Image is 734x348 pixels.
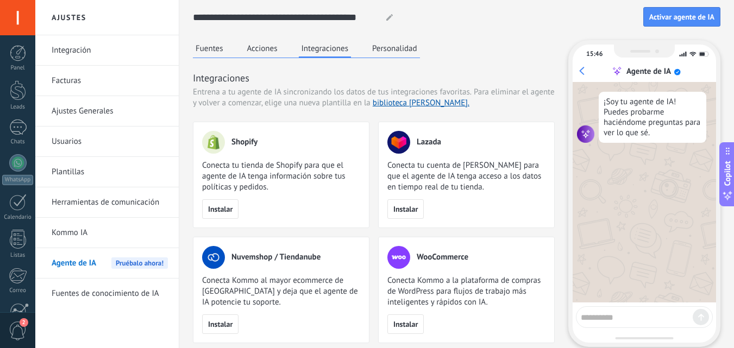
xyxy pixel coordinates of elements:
[387,314,424,334] button: Instalar
[208,205,233,213] span: Instalar
[35,187,179,218] li: Herramientas de comunicación
[2,287,34,294] div: Correo
[387,160,545,193] span: Conecta tu cuenta de [PERSON_NAME] para que el agente de IA tenga acceso a los datos en tiempo re...
[35,66,179,96] li: Facturas
[193,87,555,108] span: Para eliminar el agente y volver a comenzar, elige una nueva plantilla en la
[52,126,168,157] a: Usuarios
[35,126,179,157] li: Usuarios
[52,279,168,309] a: Fuentes de conocimiento de IA
[626,66,671,77] div: Agente de IA
[35,96,179,126] li: Ajustes Generales
[299,40,352,58] button: Integraciones
[722,161,733,186] span: Copilot
[193,71,555,85] h3: Integraciones
[649,13,714,21] span: Activar agente de IA
[599,92,706,143] div: ¡Soy tu agente de IA! Puedes probarme haciéndome preguntas para ver lo que sé.
[35,218,179,248] li: Kommo IA
[586,50,603,58] div: 15:46
[52,218,168,248] a: Kommo IA
[2,214,34,221] div: Calendario
[387,275,545,308] span: Conecta Kommo a la plataforma de compras de WordPress para flujos de trabajo más inteligentes y r...
[577,125,594,143] img: agent icon
[52,35,168,66] a: Integración
[208,320,233,328] span: Instalar
[2,65,34,72] div: Panel
[2,252,34,259] div: Listas
[417,137,441,148] span: Lazada
[52,96,168,126] a: Ajustes Generales
[393,205,418,213] span: Instalar
[393,320,418,328] span: Instalar
[387,199,424,219] button: Instalar
[2,175,33,185] div: WhatsApp
[52,157,168,187] a: Plantillas
[417,252,468,263] span: WooCommerce
[231,252,321,263] span: Nuvemshop / Tiendanube
[373,98,469,108] a: biblioteca [PERSON_NAME].
[202,160,360,193] span: Conecta tu tienda de Shopify para que el agente de IA tenga información sobre tus políticas y ped...
[2,138,34,145] div: Chats
[244,40,280,56] button: Acciones
[193,87,472,98] span: Entrena a tu agente de IA sincronizando los datos de tus integraciones favoritas.
[231,137,258,148] span: Shopify
[35,35,179,66] li: Integración
[202,275,360,308] span: Conecta Kommo al mayor ecommerce de [GEOGRAPHIC_DATA] y deja que el agente de IA potencie tu sopo...
[643,7,720,27] button: Activar agente de IA
[202,314,239,334] button: Instalar
[20,318,28,327] span: 2
[35,279,179,308] li: Fuentes de conocimiento de IA
[202,199,239,219] button: Instalar
[52,66,168,96] a: Facturas
[52,248,96,279] span: Agente de IA
[111,257,168,269] span: Pruébalo ahora!
[52,248,168,279] a: Agente de IAPruébalo ahora!
[2,104,34,111] div: Leads
[35,248,179,279] li: Agente de IA
[369,40,420,56] button: Personalidad
[35,157,179,187] li: Plantillas
[193,40,226,56] button: Fuentes
[52,187,168,218] a: Herramientas de comunicación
